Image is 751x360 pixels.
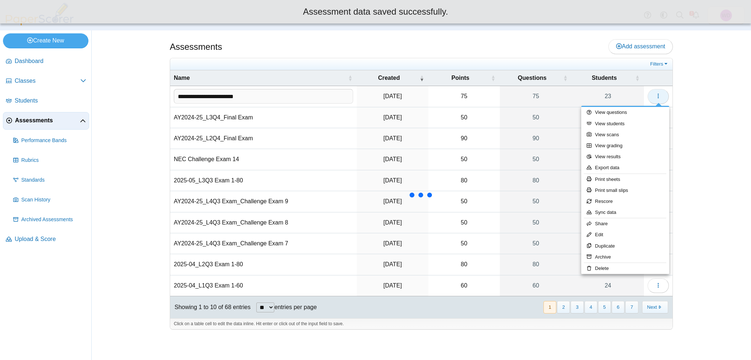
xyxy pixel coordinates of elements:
button: 1 [543,301,556,313]
button: 4 [585,301,597,313]
a: 8 [572,107,644,128]
span: Students [15,97,86,105]
a: 9 [572,212,644,233]
button: 7 [625,301,638,313]
a: View grading [581,140,669,151]
a: 50 [500,212,572,233]
span: Archived Assessments [21,216,86,223]
a: Print small slips [581,185,669,196]
td: AY2024-25_L4Q3 Exam_Challenge Exam 7 [170,233,357,254]
span: Questions [518,75,546,81]
a: 50 [500,191,572,212]
a: Filters [648,60,671,68]
a: 80 [500,254,572,275]
span: Created [378,75,400,81]
a: 10 [572,254,644,275]
a: View students [581,118,669,129]
td: 2025-05_L3Q3 Exam 1-80 [170,170,357,191]
nav: pagination [543,301,668,313]
a: Rubrics [10,152,89,169]
span: Points [451,75,469,81]
a: View scans [581,129,669,140]
a: Edit [581,229,669,240]
td: 2025-04_L1Q3 Exam 1-60 [170,275,357,296]
a: 9 [572,233,644,254]
a: View results [581,151,669,162]
a: Export data [581,162,669,173]
button: 2 [557,301,570,313]
span: Questions : Activate to sort [563,70,568,86]
span: Upload & Score [15,235,86,243]
span: Name [174,75,190,81]
a: Print sheets [581,174,669,185]
span: Assessments [15,116,80,125]
label: entries per page [274,304,317,310]
a: Rescore [581,196,669,207]
a: Sync data [581,207,669,218]
span: Name : Activate to sort [348,70,352,86]
span: Classes [15,77,80,85]
span: Standards [21,177,86,184]
time: Jun 23, 2025 at 1:40 PM [384,114,402,120]
time: Jun 24, 2025 at 1:53 PM [384,93,402,99]
time: Apr 15, 2025 at 2:43 PM [384,282,402,289]
span: Students [592,75,617,81]
td: 2025-04_L2Q3 Exam 1-80 [170,254,357,275]
td: 60 [428,275,499,296]
div: Click on a table cell to edit the data inline. Hit enter or click out of the input field to save. [170,318,673,329]
a: 80 [500,170,572,191]
time: Jun 5, 2025 at 3:10 PM [384,156,402,162]
a: 10 [572,128,644,149]
div: Showing 1 to 10 of 68 entries [170,296,250,318]
button: Next [642,301,668,313]
td: AY2024-25_L4Q3 Exam_Challenge Exam 8 [170,212,357,233]
a: PaperScorer [3,20,76,26]
a: Students [3,92,89,110]
button: 3 [571,301,583,313]
span: Created : Activate to remove sorting [420,70,424,86]
td: 50 [428,149,499,170]
td: 80 [428,170,499,191]
h1: Assessments [170,41,222,53]
a: 50 [500,233,572,254]
span: Students : Activate to sort [635,70,640,86]
td: AY2024-25_L2Q4_Final Exam [170,128,357,149]
a: Standards [10,171,89,189]
a: 23 [572,86,644,107]
a: 50 [500,107,572,128]
a: 50 [500,149,572,170]
a: Share [581,218,669,229]
a: Performance Bands [10,132,89,149]
td: 50 [428,233,499,254]
a: 8 [572,170,644,191]
td: AY2024-25_L4Q3 Exam_Challenge Exam 9 [170,191,357,212]
time: Apr 17, 2025 at 10:50 AM [384,198,402,204]
span: Scan History [21,196,86,204]
a: Upload & Score [3,231,89,248]
span: Points : Activate to sort [491,70,495,86]
td: 80 [428,254,499,275]
a: 60 [500,275,572,296]
td: 50 [428,212,499,233]
span: Dashboard [15,57,86,65]
a: Add assessment [608,39,673,54]
time: Apr 15, 2025 at 5:51 PM [384,261,402,267]
a: 24 [572,275,644,296]
td: 90 [428,128,499,149]
a: Dashboard [3,53,89,70]
td: 50 [428,191,499,212]
td: 75 [428,86,499,107]
a: 8 [572,149,644,170]
a: Create New [3,33,88,48]
span: Rubrics [21,157,86,164]
a: Assessments [3,112,89,130]
span: Performance Bands [21,137,86,144]
td: AY2024-25_L3Q4_Final Exam [170,107,357,128]
time: Apr 17, 2025 at 10:50 AM [384,219,402,226]
a: 90 [500,128,572,149]
span: Add assessment [616,43,665,49]
button: 5 [598,301,611,313]
time: Apr 17, 2025 at 10:49 AM [384,240,402,246]
a: 9 [572,191,644,212]
a: Scan History [10,191,89,209]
